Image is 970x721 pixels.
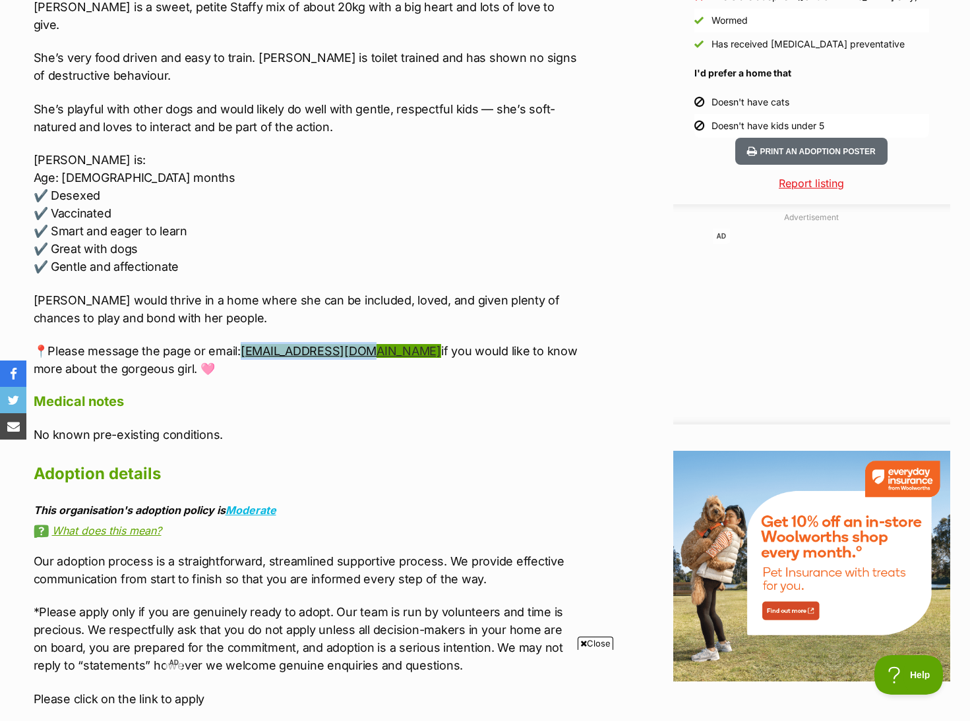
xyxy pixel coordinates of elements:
a: [EMAIL_ADDRESS][DOMAIN_NAME] [241,344,441,358]
iframe: Advertisement [713,229,911,411]
img: Everyday Insurance by Woolworths promotional banner [673,451,950,681]
span: AD [713,229,730,244]
a: Moderate [226,504,276,517]
span: Close [578,637,613,650]
div: This organisation's adoption policy is [34,504,578,516]
a: Report listing [673,175,950,191]
div: Wormed [712,14,748,27]
div: Advertisement [673,204,950,424]
iframe: Advertisement [166,655,805,714]
span: AD [166,655,183,670]
img: consumer-privacy-logo.png [1,1,12,12]
p: 📍Please message the page or email: if you would like to know more about the gorgeous girl. 🩷 [34,342,578,378]
p: *Please apply only if you are genuinely ready to adopt. Our team is run by volunteers and time is... [34,603,578,674]
h4: Medical notes [34,393,578,410]
img: Yes [694,40,704,49]
p: She’s very food driven and easy to train. [PERSON_NAME] is toilet trained and has shown no signs ... [34,49,578,84]
p: [PERSON_NAME] would thrive in a home where she can be included, loved, and given plenty of chance... [34,291,578,327]
p: Our adoption process is a straightforward, streamlined supportive process. We provide effective c... [34,552,578,588]
div: Has received [MEDICAL_DATA] preventative [712,38,905,51]
div: Doesn't have kids under 5 [712,119,824,132]
h4: I'd prefer a home that [694,67,929,80]
iframe: Help Scout Beacon - Open [874,655,944,695]
a: What does this mean? [34,525,578,536]
button: Print an adoption poster [735,138,887,165]
p: No known pre-existing conditions. [34,426,578,444]
p: Please click on the link to apply [34,690,578,708]
h2: Adoption details [34,459,578,488]
p: She’s playful with other dogs and would likely do well with gentle, respectful kids — she’s soft-... [34,100,578,136]
div: Doesn't have cats [712,96,789,109]
img: Yes [694,16,704,25]
p: [PERSON_NAME] is: Age: [DEMOGRAPHIC_DATA] months ✔️ Desexed ✔️ Vaccinated ✔️ Smart and eager to l... [34,151,578,275]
